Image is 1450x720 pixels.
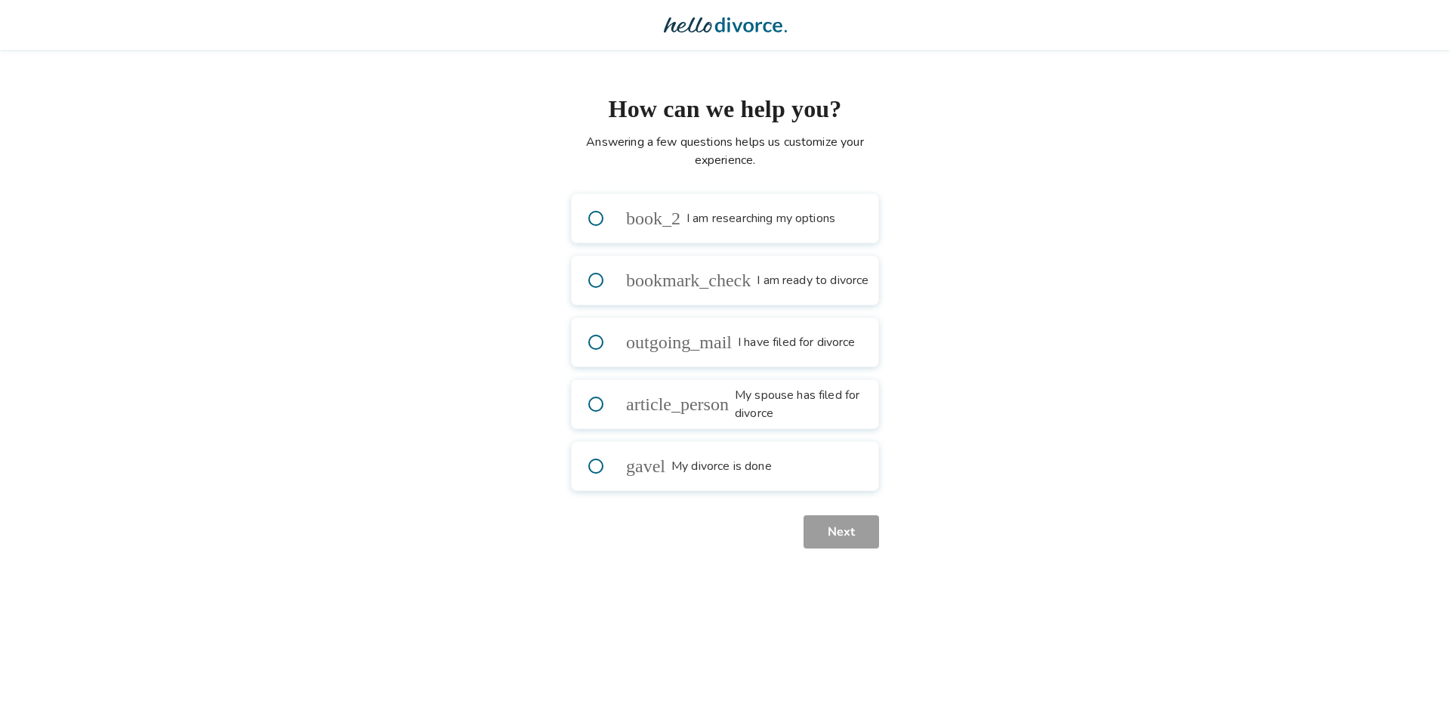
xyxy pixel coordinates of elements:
span: outgoing_mail [626,333,732,351]
span: book_2 [626,209,680,227]
span: gavel [626,457,665,475]
span: bookmark_check [626,271,751,289]
span: My spouse has filed for divorce [735,386,878,422]
span: article_person [626,395,729,413]
span: I have filed for divorce [738,333,860,351]
span: I am ready to divorce [757,271,872,289]
span: My divorce is done [671,457,775,475]
p: Answering a few questions helps us customize your experience. [571,133,879,169]
span: I am researching my options [686,209,842,227]
button: Next [804,515,879,548]
h1: How can we help you? [571,91,879,127]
